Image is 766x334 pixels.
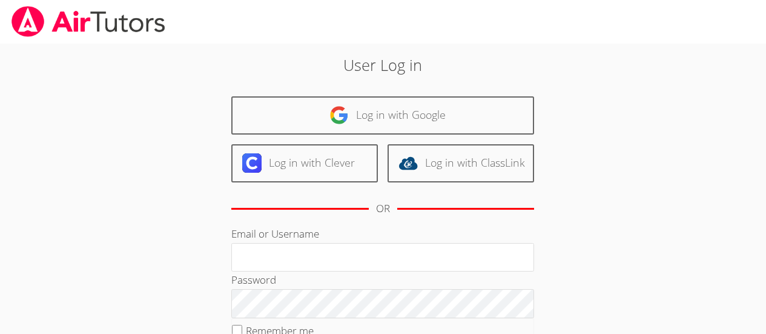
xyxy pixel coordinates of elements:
[176,53,590,76] h2: User Log in
[231,273,276,287] label: Password
[329,105,349,125] img: google-logo-50288ca7cdecda66e5e0955fdab243c47b7ad437acaf1139b6f446037453330a.svg
[231,144,378,182] a: Log in with Clever
[10,6,167,37] img: airtutors_banner-c4298cdbf04f3fff15de1276eac7730deb9818008684d7c2e4769d2f7ddbe033.png
[398,153,418,173] img: classlink-logo-d6bb404cc1216ec64c9a2012d9dc4662098be43eaf13dc465df04b49fa7ab582.svg
[231,96,534,135] a: Log in with Google
[242,153,262,173] img: clever-logo-6eab21bc6e7a338710f1a6ff85c0baf02591cd810cc4098c63d3a4b26e2feb20.svg
[388,144,534,182] a: Log in with ClassLink
[231,227,319,241] label: Email or Username
[376,200,390,218] div: OR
